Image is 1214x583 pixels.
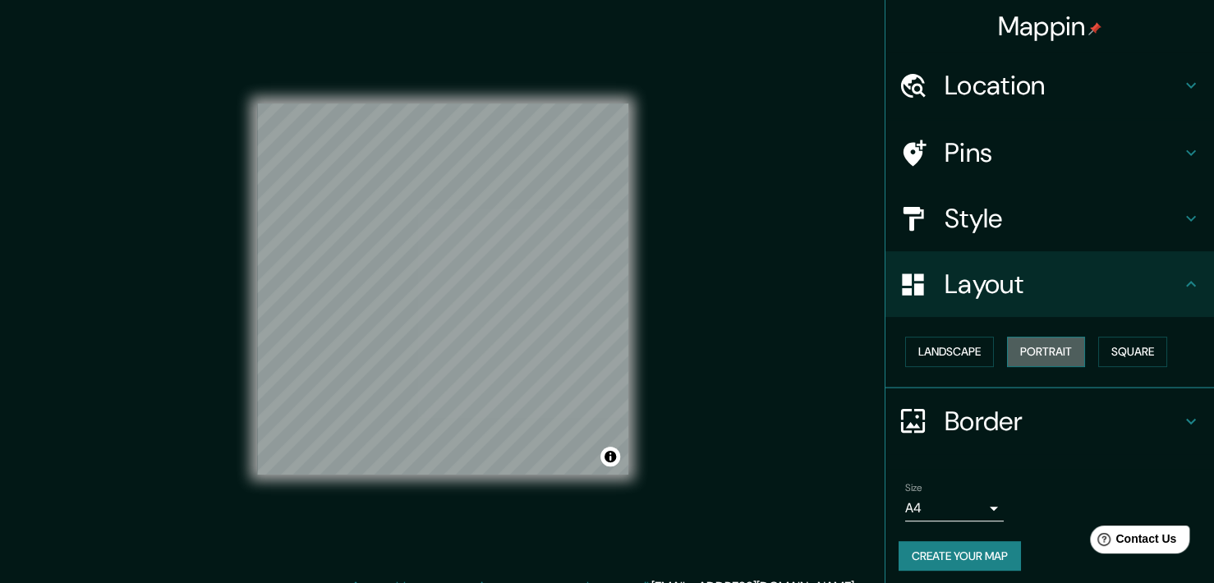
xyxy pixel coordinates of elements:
[600,447,620,466] button: Toggle attribution
[885,388,1214,454] div: Border
[905,480,922,494] label: Size
[885,186,1214,251] div: Style
[1068,519,1196,565] iframe: Help widget launcher
[945,202,1181,235] h4: Style
[257,103,628,475] canvas: Map
[1088,22,1101,35] img: pin-icon.png
[945,69,1181,102] h4: Location
[885,120,1214,186] div: Pins
[899,541,1021,572] button: Create your map
[998,10,1102,43] h4: Mappin
[945,136,1181,169] h4: Pins
[945,268,1181,301] h4: Layout
[885,53,1214,118] div: Location
[905,495,1004,521] div: A4
[1098,337,1167,367] button: Square
[1007,337,1085,367] button: Portrait
[885,251,1214,317] div: Layout
[945,405,1181,438] h4: Border
[905,337,994,367] button: Landscape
